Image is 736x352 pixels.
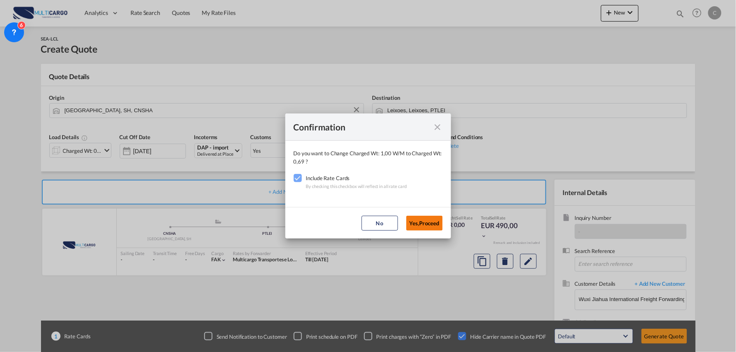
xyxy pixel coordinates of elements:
[306,174,407,182] div: Include Rate Cards
[362,216,398,231] button: No
[306,182,407,190] div: By checking this checkbox will reflect in all rate card
[294,122,428,132] div: Confirmation
[285,113,451,239] md-dialog: Confirmation Do you ...
[406,216,443,231] button: Yes,Proceed
[294,149,443,166] div: Do you want to Change Charged Wt: 1,00 W/M to Charged Wt: 0,69 ?
[294,174,306,182] md-checkbox: Checkbox No Ink
[433,122,443,132] md-icon: icon-close fg-AAA8AD cursor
